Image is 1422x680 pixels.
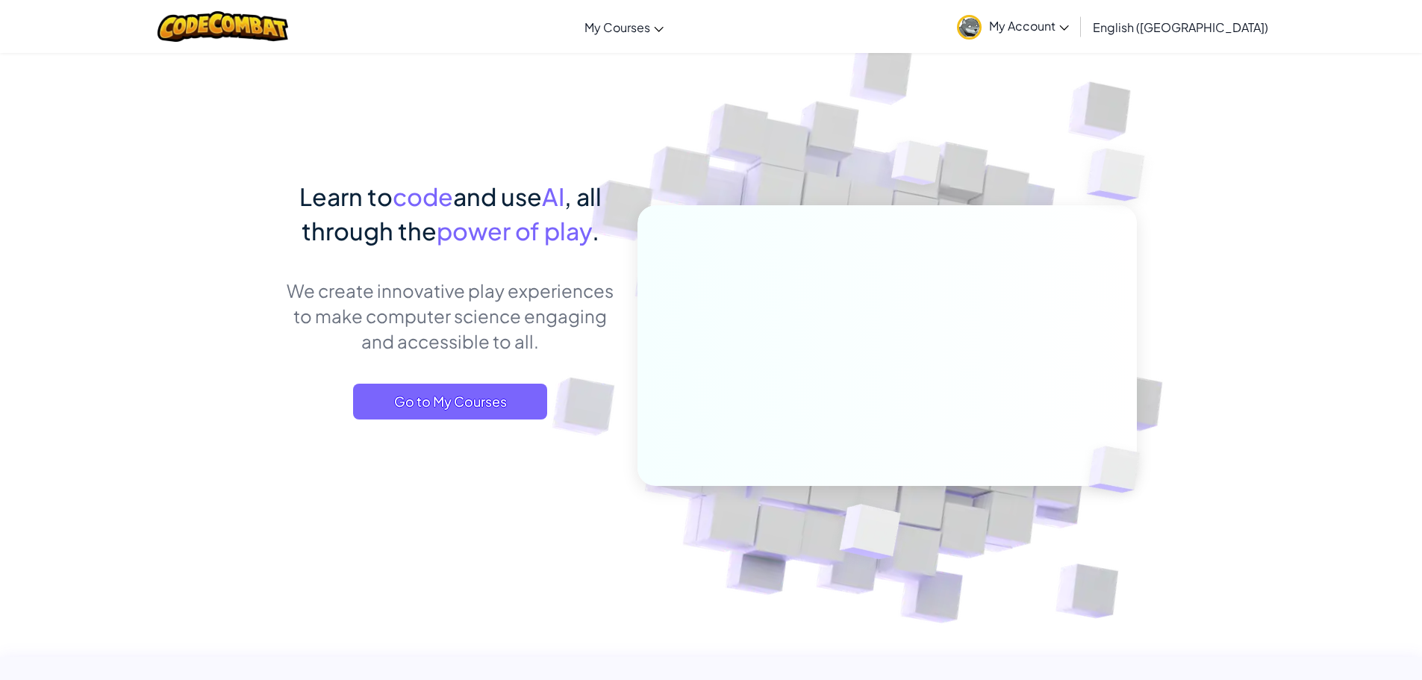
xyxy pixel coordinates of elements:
img: Overlap cubes [802,472,936,596]
span: Learn to [299,181,393,211]
span: My Courses [584,19,650,35]
a: English ([GEOGRAPHIC_DATA]) [1085,7,1276,47]
span: and use [453,181,542,211]
img: Overlap cubes [863,111,970,222]
a: My Account [949,3,1076,50]
p: We create innovative play experiences to make computer science engaging and accessible to all. [286,278,615,354]
span: power of play [437,216,592,246]
span: My Account [989,18,1069,34]
img: CodeCombat logo [158,11,288,42]
span: AI [542,181,564,211]
img: avatar [957,15,982,40]
img: Overlap cubes [1057,112,1186,238]
span: . [592,216,599,246]
a: My Courses [577,7,671,47]
img: Overlap cubes [1063,415,1175,524]
a: Go to My Courses [353,384,547,419]
span: English ([GEOGRAPHIC_DATA]) [1093,19,1268,35]
span: code [393,181,453,211]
